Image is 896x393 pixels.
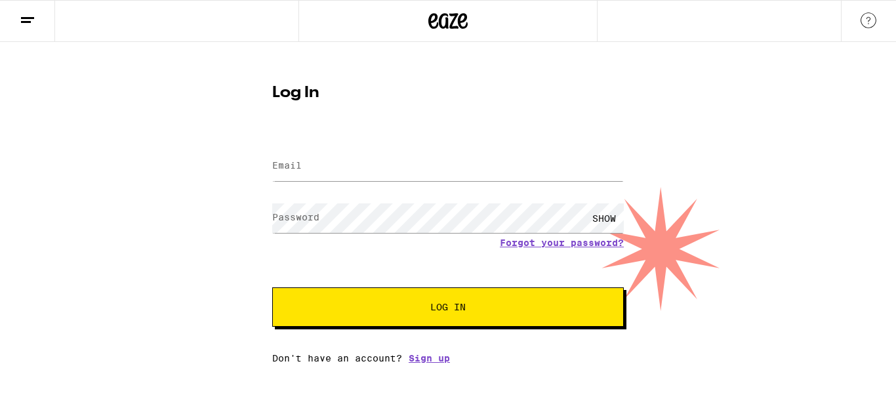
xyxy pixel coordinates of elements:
[272,152,624,181] input: Email
[272,160,302,171] label: Email
[584,203,624,233] div: SHOW
[430,302,466,312] span: Log In
[272,353,624,363] div: Don't have an account?
[500,238,624,248] a: Forgot your password?
[272,212,319,222] label: Password
[409,353,450,363] a: Sign up
[272,287,624,327] button: Log In
[272,85,624,101] h1: Log In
